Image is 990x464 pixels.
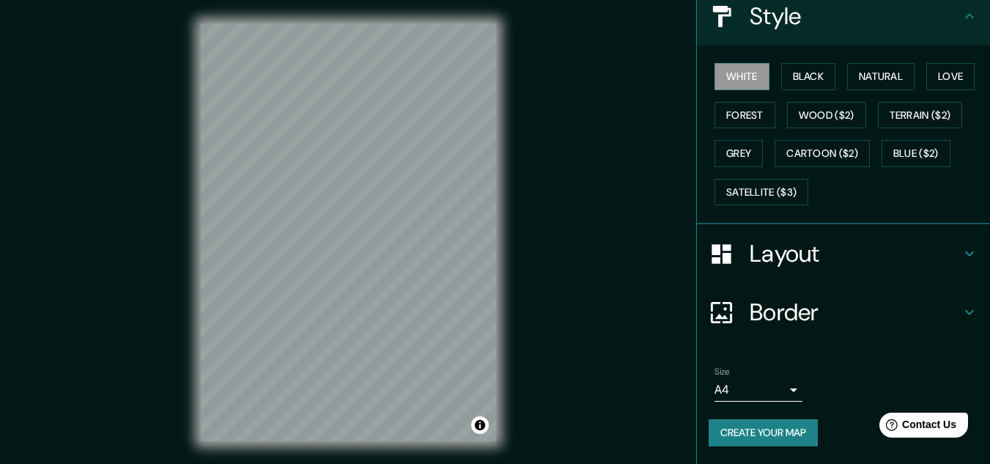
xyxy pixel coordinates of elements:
[714,140,763,167] button: Grey
[714,366,730,378] label: Size
[926,63,975,90] button: Love
[860,407,974,448] iframe: Help widget launcher
[787,102,866,129] button: Wood ($2)
[471,416,489,434] button: Toggle attribution
[775,140,870,167] button: Cartoon ($2)
[714,179,808,206] button: Satellite ($3)
[750,298,961,327] h4: Border
[697,224,990,283] div: Layout
[709,419,818,446] button: Create your map
[781,63,836,90] button: Black
[697,283,990,342] div: Border
[714,63,769,90] button: White
[847,63,915,90] button: Natural
[750,239,961,268] h4: Layout
[878,102,963,129] button: Terrain ($2)
[750,1,961,31] h4: Style
[201,23,496,441] canvas: Map
[714,102,775,129] button: Forest
[882,140,950,167] button: Blue ($2)
[714,378,802,402] div: A4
